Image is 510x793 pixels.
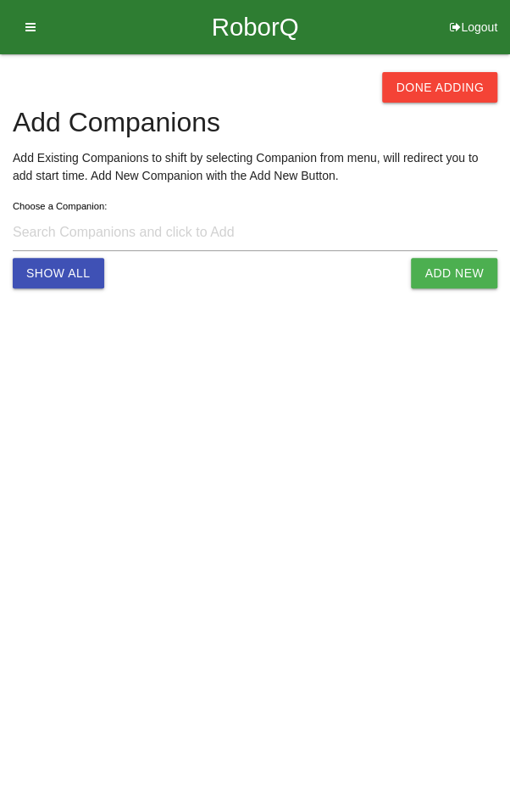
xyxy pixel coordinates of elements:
[13,149,497,185] p: Add Existing Companions to shift by selecting Companion from menu, will redirect you to add start...
[411,258,497,288] button: Add New
[13,215,497,251] input: Search Companions and click to Add
[382,72,497,103] button: Done Adding
[13,201,107,211] label: Choose a Companion:
[13,258,104,288] button: Show All
[13,108,497,137] h4: Add Companions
